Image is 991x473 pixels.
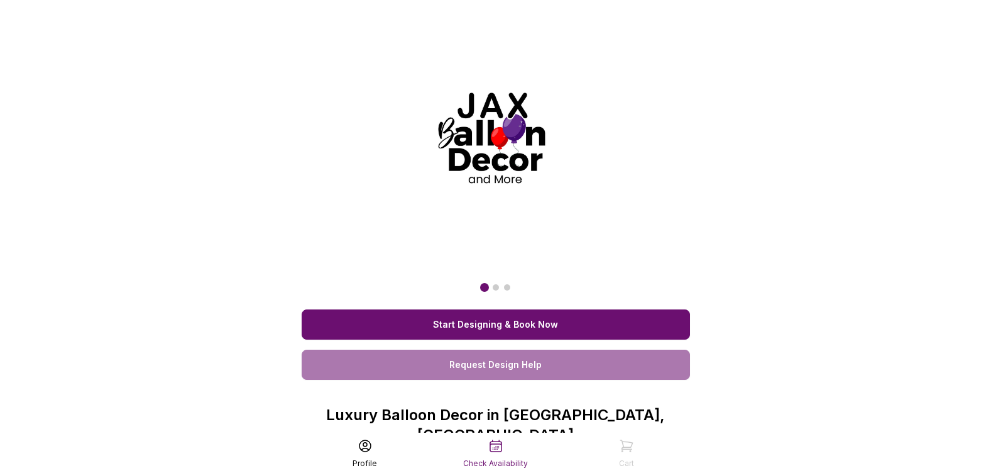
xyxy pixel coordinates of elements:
[302,309,690,340] a: Start Designing & Book Now
[619,459,634,469] div: Cart
[463,459,528,469] div: Check Availability
[302,405,690,445] p: Luxury Balloon Decor in [GEOGRAPHIC_DATA], [GEOGRAPHIC_DATA]
[302,350,690,380] a: Request Design Help
[353,459,377,469] div: Profile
